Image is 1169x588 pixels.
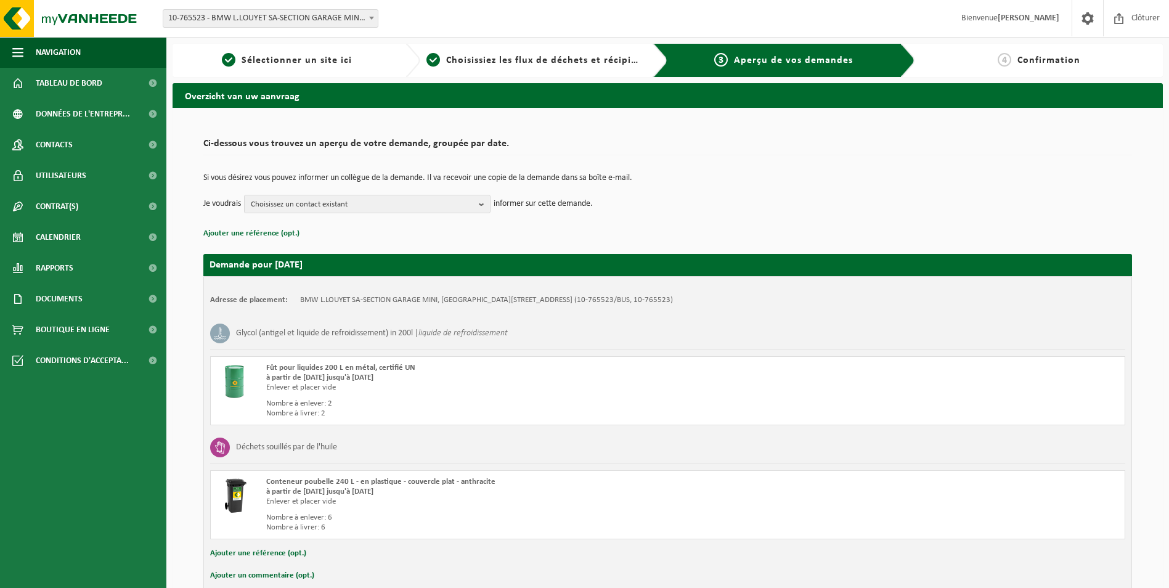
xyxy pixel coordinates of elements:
span: Données de l'entrepr... [36,99,130,129]
span: Boutique en ligne [36,314,110,345]
strong: à partir de [DATE] jusqu'à [DATE] [266,488,373,496]
button: Ajouter une référence (opt.) [203,226,299,242]
button: Ajouter une référence (opt.) [210,545,306,561]
span: Aperçu de vos demandes [734,55,853,65]
span: 10-765523 - BMW L.LOUYET SA-SECTION GARAGE MINI - CHARLEROI [163,10,378,27]
div: Enlever et placer vide [266,383,717,393]
button: Choisissez un contact existant [244,195,491,213]
h2: Overzicht van uw aanvraag [173,83,1163,107]
span: Tableau de bord [36,68,102,99]
span: Calendrier [36,222,81,253]
h3: Glycol (antigel et liquide de refroidissement) in 200l | [236,324,508,343]
a: 1Sélectionner un site ici [179,53,396,68]
span: Conteneur poubelle 240 L - en plastique - couvercle plat - anthracite [266,478,495,486]
img: LP-LD-00200-MET-21.png [217,363,254,400]
a: 2Choisissiez les flux de déchets et récipients [426,53,643,68]
h3: Déchets souillés par de l'huile [236,438,337,457]
div: Nombre à enlever: 6 [266,513,717,523]
span: 1 [222,53,235,67]
strong: Adresse de placement: [210,296,288,304]
span: 3 [714,53,728,67]
div: Enlever et placer vide [266,497,717,507]
span: Utilisateurs [36,160,86,191]
span: Documents [36,284,83,314]
span: 10-765523 - BMW L.LOUYET SA-SECTION GARAGE MINI - CHARLEROI [163,9,378,28]
p: informer sur cette demande. [494,195,593,213]
img: WB-0240-HPE-BK-01.png [217,477,254,514]
div: Nombre à enlever: 2 [266,399,717,409]
span: Navigation [36,37,81,68]
span: Confirmation [1017,55,1080,65]
td: BMW L.LOUYET SA-SECTION GARAGE MINI, [GEOGRAPHIC_DATA][STREET_ADDRESS] (10-765523/BUS, 10-765523) [300,295,673,305]
span: Rapports [36,253,73,284]
span: Sélectionner un site ici [242,55,352,65]
button: Ajouter un commentaire (opt.) [210,568,314,584]
div: Nombre à livrer: 2 [266,409,717,419]
strong: Demande pour [DATE] [210,260,303,270]
span: Choisissiez les flux de déchets et récipients [446,55,651,65]
h2: Ci-dessous vous trouvez un aperçu de votre demande, groupée par date. [203,139,1132,155]
strong: à partir de [DATE] jusqu'à [DATE] [266,374,373,382]
span: 2 [426,53,440,67]
span: Contrat(s) [36,191,78,222]
span: 4 [998,53,1011,67]
strong: [PERSON_NAME] [998,14,1059,23]
span: Contacts [36,129,73,160]
span: Conditions d'accepta... [36,345,129,376]
span: Fût pour liquides 200 L en métal, certifié UN [266,364,415,372]
p: Je voudrais [203,195,241,213]
p: Si vous désirez vous pouvez informer un collègue de la demande. Il va recevoir une copie de la de... [203,174,1132,182]
span: Choisissez un contact existant [251,195,474,214]
div: Nombre à livrer: 6 [266,523,717,533]
i: liquide de refroidissement [418,329,508,338]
